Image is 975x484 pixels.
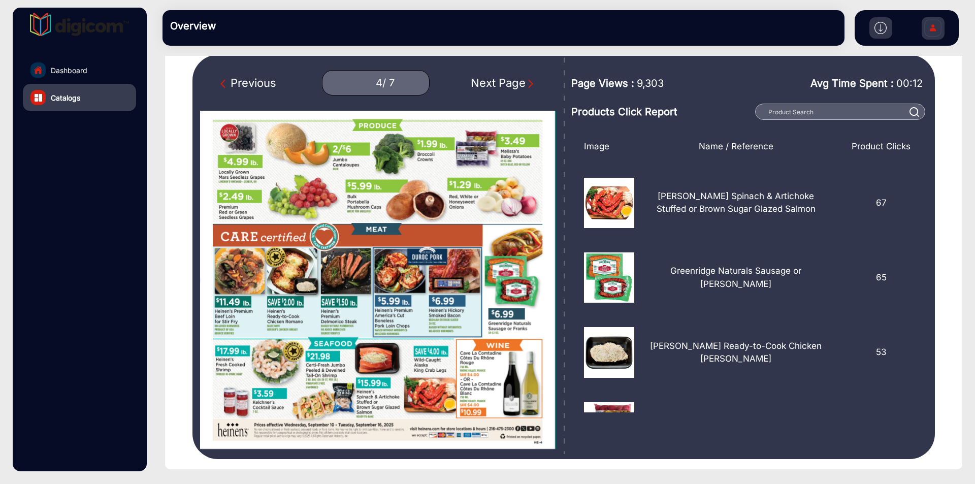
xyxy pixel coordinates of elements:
img: h2download.svg [874,22,887,34]
img: catalog [35,94,42,102]
div: Product Clicks [837,140,925,153]
div: 65 [837,252,925,303]
div: Next Page [471,75,536,91]
div: 67 [837,178,925,228]
img: Sign%20Up.svg [922,12,944,47]
img: weeklyad_09_10_sep_10_to_sep_16_cle_000004.jpeg [200,111,555,449]
div: Name / Reference [634,140,837,153]
img: 1756726480000989237_20250910.jpg [584,327,634,377]
span: Avg Time Spent : [810,76,894,91]
div: Image [576,140,634,153]
img: weeklyad_09_10_sep_10_to_sep_16_cle_000005.jpeg [555,111,910,449]
img: prodSearch%20_white.svg [909,107,920,117]
a: Catalogs [23,84,136,111]
div: Previous [220,75,276,91]
img: Previous Page [220,79,231,89]
a: Dashboard [23,56,136,84]
span: Catalogs [51,92,80,103]
div: 53 [837,327,925,377]
span: Dashboard [51,65,87,76]
img: 1756724622000132205_20250910.jpg [584,402,634,453]
p: [PERSON_NAME] Spinach & Artichoke Stuffed or Brown Sugar Glazed Salmon [642,190,830,216]
h3: Products Click Report [571,106,751,118]
img: Next Page [526,79,536,89]
img: 1756726643000200167_20250910.jpg [584,252,634,303]
img: home [34,66,43,75]
input: Product Search [755,104,925,120]
img: 1756727141000166411_20250910.jpg [584,178,634,228]
h3: Overview [170,20,312,32]
p: [PERSON_NAME] Ready-to-Cook Chicken [PERSON_NAME] [642,340,830,366]
div: 42 [837,402,925,453]
img: vmg-logo [30,13,129,36]
span: Page Views : [571,76,634,91]
div: / 7 [382,77,395,89]
span: 00:12 [896,77,923,89]
span: 9,303 [637,76,664,91]
p: Greenridge Naturals Sausage or [PERSON_NAME] [642,265,830,291]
